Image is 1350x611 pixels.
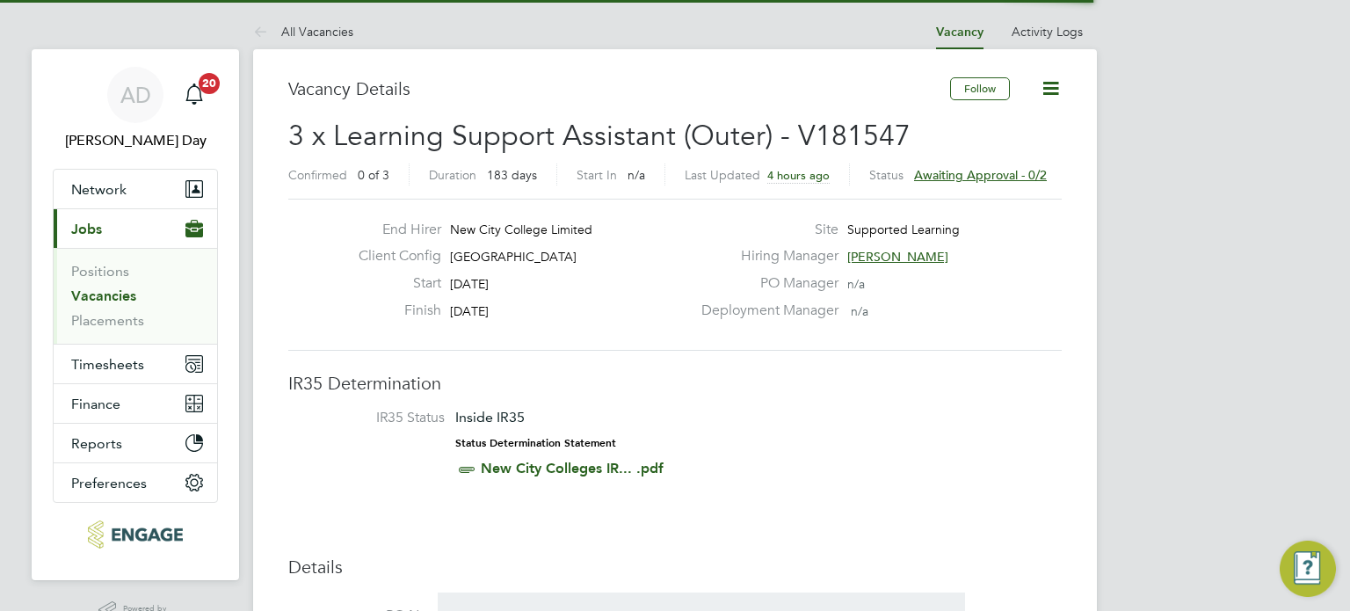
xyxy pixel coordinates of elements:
[71,221,102,237] span: Jobs
[54,384,217,423] button: Finance
[847,222,960,237] span: Supported Learning
[450,276,489,292] span: [DATE]
[628,167,645,183] span: n/a
[199,73,220,94] span: 20
[288,77,950,100] h3: Vacancy Details
[685,167,760,183] label: Last Updated
[1280,541,1336,597] button: Engage Resource Center
[345,274,441,293] label: Start
[950,77,1010,100] button: Follow
[288,372,1062,395] h3: IR35 Determination
[577,167,617,183] label: Start In
[53,67,218,151] a: AD[PERSON_NAME] Day
[288,167,347,183] label: Confirmed
[345,221,441,239] label: End Hirer
[54,345,217,383] button: Timesheets
[54,170,217,208] button: Network
[71,263,129,280] a: Positions
[1012,24,1083,40] a: Activity Logs
[847,249,948,265] span: [PERSON_NAME]
[429,167,476,183] label: Duration
[71,475,147,491] span: Preferences
[71,312,144,329] a: Placements
[177,67,212,123] a: 20
[54,209,217,248] button: Jobs
[288,556,1062,578] h3: Details
[450,222,592,237] span: New City College Limited
[32,49,239,580] nav: Main navigation
[288,119,911,153] span: 3 x Learning Support Assistant (Outer) - V181547
[450,249,577,265] span: [GEOGRAPHIC_DATA]
[847,276,865,292] span: n/a
[71,287,136,304] a: Vacancies
[345,247,441,265] label: Client Config
[120,84,151,106] span: AD
[54,248,217,344] div: Jobs
[71,356,144,373] span: Timesheets
[53,520,218,549] a: Go to home page
[71,435,122,452] span: Reports
[936,25,983,40] a: Vacancy
[691,274,838,293] label: PO Manager
[481,460,664,476] a: New City Colleges IR... .pdf
[455,437,616,449] strong: Status Determination Statement
[88,520,182,549] img: morganhunt-logo-retina.png
[691,221,838,239] label: Site
[450,303,489,319] span: [DATE]
[767,168,830,183] span: 4 hours ago
[691,302,838,320] label: Deployment Manager
[71,181,127,198] span: Network
[306,409,445,427] label: IR35 Status
[691,247,838,265] label: Hiring Manager
[869,167,904,183] label: Status
[53,130,218,151] span: Amie Day
[914,167,1047,183] span: Awaiting approval - 0/2
[358,167,389,183] span: 0 of 3
[455,409,525,426] span: Inside IR35
[487,167,537,183] span: 183 days
[345,302,441,320] label: Finish
[71,396,120,412] span: Finance
[851,303,868,319] span: n/a
[54,424,217,462] button: Reports
[54,463,217,502] button: Preferences
[253,24,353,40] a: All Vacancies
